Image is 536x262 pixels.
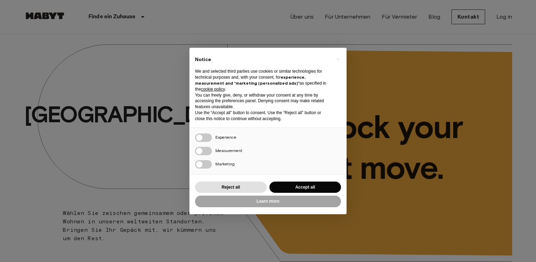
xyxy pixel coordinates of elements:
[201,87,225,92] a: cookie policy
[195,110,330,122] p: Use the “Accept all” button to consent. Use the “Reject all” button or close this notice to conti...
[215,148,242,153] span: Measurement
[215,161,235,166] span: Marketing
[336,55,339,63] span: ×
[195,68,330,92] p: We and selected third parties use cookies or similar technologies for technical purposes and, wit...
[195,74,306,86] strong: experience, measurement and “marketing (personalized ads)”
[195,92,330,110] p: You can freely give, deny, or withdraw your consent at any time by accessing the preferences pane...
[215,135,236,140] span: Experience
[195,182,267,193] button: Reject all
[195,56,330,63] h2: Notice
[195,196,341,207] button: Learn more
[332,53,343,65] button: Close this notice
[269,182,341,193] button: Accept all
